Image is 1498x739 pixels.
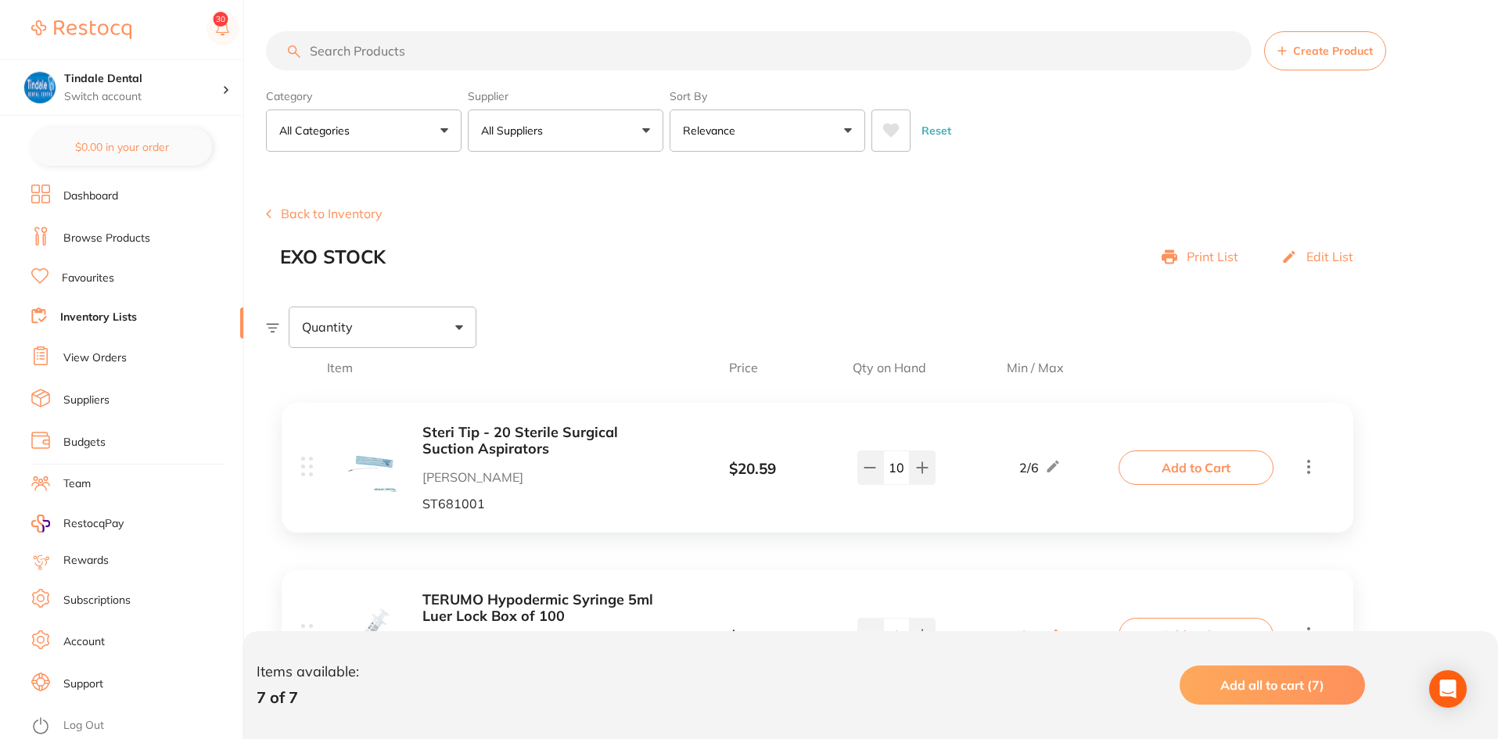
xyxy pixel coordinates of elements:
a: Browse Products [63,231,150,246]
label: Supplier [468,89,663,103]
div: $ 20.59 [670,461,835,478]
div: Steri Tip - 20 Sterile Surgical Suction Aspirators [PERSON_NAME] ST681001 $20.59 2/6Add to Cart [282,403,1353,533]
p: Relevance [683,123,742,138]
div: 2 / 6 [1019,458,1061,477]
button: $0.00 in your order [31,128,212,166]
button: TERUMO Hypodermic Syringe 5ml Luer Lock Box of 100 [422,592,670,624]
span: RestocqPay [63,516,124,532]
button: Log Out [31,714,239,739]
button: Steri Tip - 20 Sterile Surgical Suction Aspirators [422,425,670,457]
p: [PERSON_NAME] [422,470,670,484]
p: All Categories [279,123,356,138]
img: Restocq Logo [31,20,131,39]
button: Add to Cart [1119,450,1273,485]
a: Favourites [62,271,114,286]
img: Tindale Dental [24,72,56,103]
button: Relevance [670,109,865,152]
h4: Tindale Dental [64,71,222,87]
h2: EXO STOCK [280,246,386,268]
p: Items available: [257,664,359,680]
button: All Suppliers [468,109,663,152]
img: RestocqPay [31,515,50,533]
span: Create Product [1293,45,1373,57]
a: Support [63,676,103,692]
button: Add all to cart (7) [1180,665,1365,705]
a: RestocqPay [31,515,124,533]
p: Set [1020,628,1040,642]
span: Qty on Hand [827,361,952,375]
a: Log Out [63,718,104,734]
a: Rewards [63,553,109,569]
a: Team [63,476,91,492]
p: Edit List [1306,249,1353,264]
a: Subscriptions [63,593,131,608]
div: $ 24.40 [670,629,835,646]
a: Restocq Logo [31,12,131,48]
button: Add to Cart [1119,618,1273,652]
label: Category [266,89,462,103]
p: 7 of 7 [257,688,359,706]
a: Account [63,634,105,650]
a: Budgets [63,435,106,450]
p: Switch account [64,89,222,105]
label: Sort By [670,89,865,103]
input: Search Products [266,31,1252,70]
a: View Orders [63,350,127,366]
a: Inventory Lists [60,310,137,325]
span: Quantity [302,320,353,334]
p: ST681001 [422,497,670,511]
a: Suppliers [63,393,110,408]
span: Add all to cart (7) [1220,677,1324,693]
a: Dashboard [63,188,118,204]
p: Print List [1187,249,1238,264]
img: NUxBLmpwZw [342,604,397,660]
span: Min / Max [952,361,1119,375]
div: TERUMO Hypodermic Syringe 5ml Luer Lock Box of 100 [PERSON_NAME] T1-3SS-05LA $24.40 Set Add to Cart [282,570,1353,700]
button: Back to Inventory [266,206,383,221]
span: Item [327,361,660,375]
div: Open Intercom Messenger [1429,670,1467,708]
span: Price [660,361,827,375]
button: All Categories [266,109,462,152]
button: Create Product [1264,31,1386,70]
button: Reset [917,109,956,152]
p: All Suppliers [481,123,549,138]
img: MDAxLmpwZw [342,437,397,493]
